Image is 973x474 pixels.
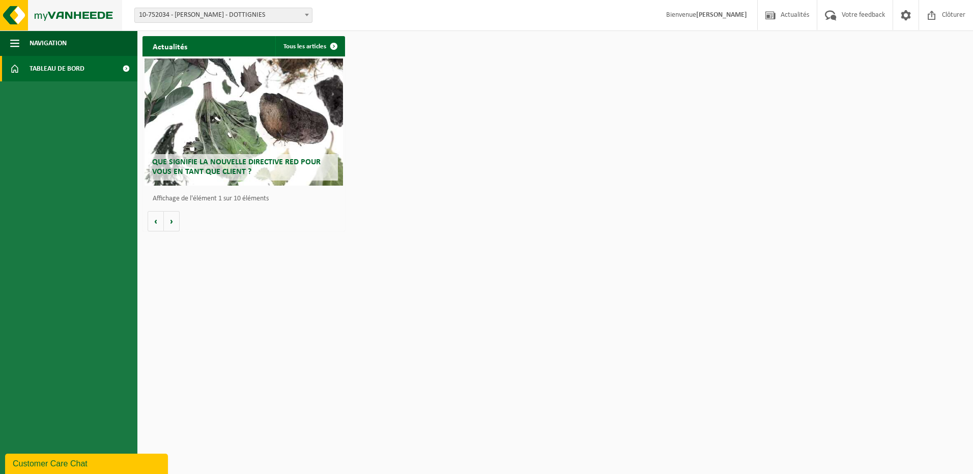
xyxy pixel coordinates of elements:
[142,36,197,56] h2: Actualités
[30,56,84,81] span: Tableau de bord
[148,211,164,231] button: Vorige
[134,8,312,23] span: 10-752034 - STEPHANE SAVARINO - DOTTIGNIES
[145,58,343,186] a: Que signifie la nouvelle directive RED pour vous en tant que client ?
[275,36,344,56] a: Tous les articles
[164,211,180,231] button: Volgende
[152,158,321,176] span: Que signifie la nouvelle directive RED pour vous en tant que client ?
[135,8,312,22] span: 10-752034 - STEPHANE SAVARINO - DOTTIGNIES
[696,11,747,19] strong: [PERSON_NAME]
[5,452,170,474] iframe: chat widget
[153,195,340,202] p: Affichage de l'élément 1 sur 10 éléments
[30,31,67,56] span: Navigation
